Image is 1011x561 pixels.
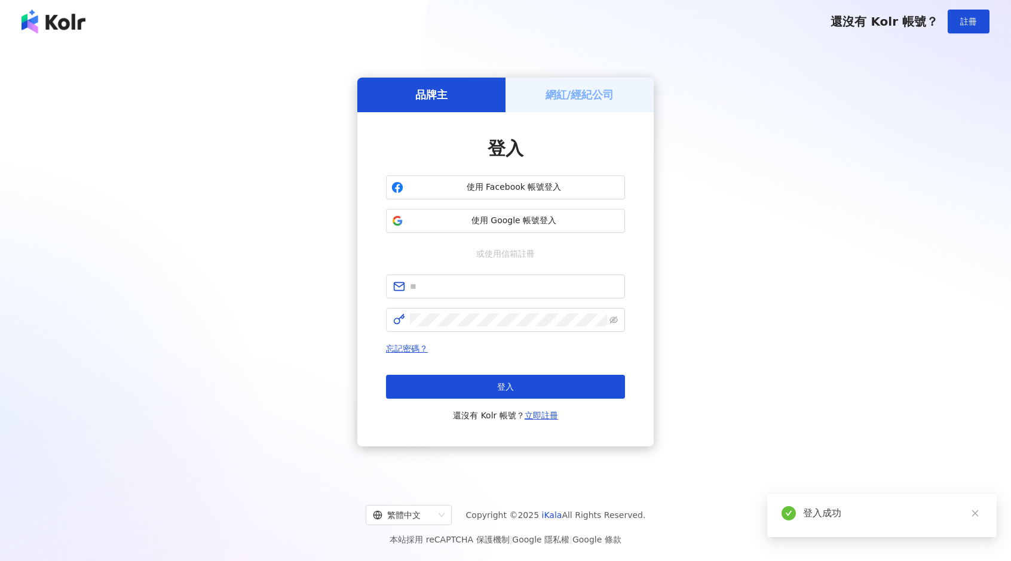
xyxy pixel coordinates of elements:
[831,14,938,29] span: 還沒有 Kolr 帳號？
[386,344,428,353] a: 忘記密碼？
[546,87,614,102] h5: 網紅/經紀公司
[386,175,625,199] button: 使用 Facebook 帳號登入
[453,408,558,423] span: 還沒有 Kolr 帳號？
[22,10,85,33] img: logo
[466,508,646,522] span: Copyright © 2025 All Rights Reserved.
[948,10,989,33] button: 註冊
[971,509,979,517] span: close
[525,411,558,420] a: 立即註冊
[415,87,448,102] h5: 品牌主
[386,209,625,233] button: 使用 Google 帳號登入
[468,247,543,260] span: 或使用信箱註冊
[609,316,618,324] span: eye-invisible
[569,535,572,544] span: |
[373,505,434,525] div: 繁體中文
[386,375,625,399] button: 登入
[542,510,562,520] a: iKala
[803,506,982,520] div: 登入成功
[390,532,621,547] span: 本站採用 reCAPTCHA 保護機制
[510,535,513,544] span: |
[408,181,620,193] span: 使用 Facebook 帳號登入
[960,17,977,26] span: 註冊
[512,535,569,544] a: Google 隱私權
[408,215,620,227] span: 使用 Google 帳號登入
[488,138,523,159] span: 登入
[572,535,621,544] a: Google 條款
[782,506,796,520] span: check-circle
[497,382,514,392] span: 登入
